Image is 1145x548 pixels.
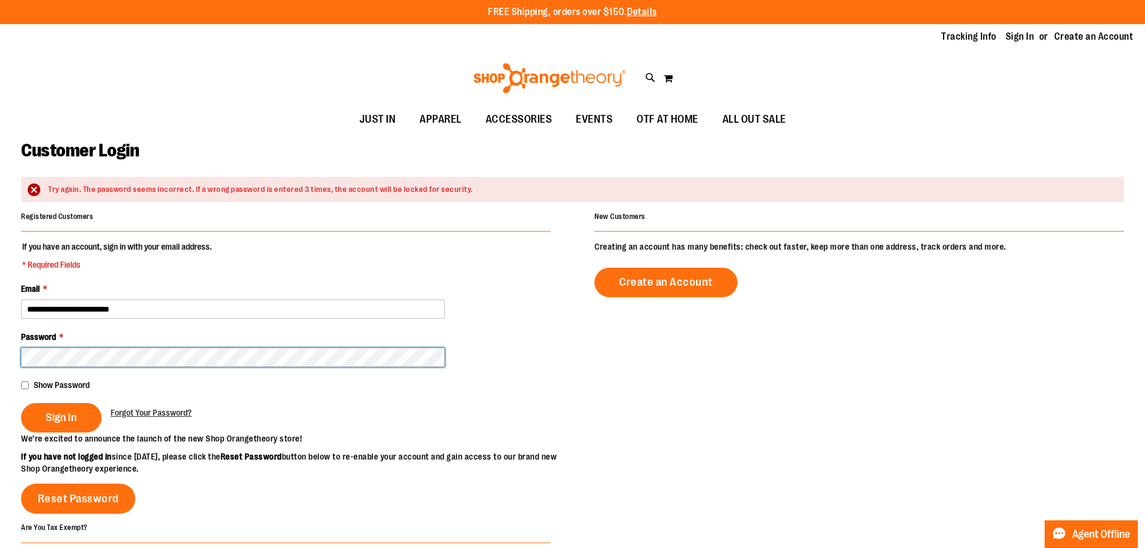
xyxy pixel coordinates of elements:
[21,284,40,294] span: Email
[34,380,90,390] span: Show Password
[111,408,192,417] span: Forgot Your Password?
[359,106,396,133] span: JUST IN
[488,5,657,19] p: FREE Shipping, orders over $150.
[594,212,646,221] strong: New Customers
[21,140,139,161] span: Customer Login
[722,106,786,133] span: ALL OUT SALE
[21,451,573,475] p: since [DATE], please click the button below to re-enable your account and gain access to our bran...
[1054,30,1134,43] a: Create an Account
[21,403,102,433] button: Sign In
[48,184,1112,195] div: Try again. The password seems incorrect. If a wrong password is entered 3 times, the account will...
[46,411,77,424] span: Sign In
[1045,520,1138,548] button: Agent Offline
[619,276,713,289] span: Create an Account
[21,241,213,271] legend: If you have an account, sign in with your email address.
[21,523,88,532] strong: Are You Tax Exempt?
[1072,529,1130,540] span: Agent Offline
[420,106,462,133] span: APPAREL
[21,332,56,342] span: Password
[941,30,997,43] a: Tracking Info
[111,407,192,419] a: Forgot Your Password?
[21,433,573,445] p: We’re excited to announce the launch of the new Shop Orangetheory store!
[221,452,282,461] strong: Reset Password
[21,212,93,221] strong: Registered Customers
[21,452,112,461] strong: If you have not logged in
[486,106,552,133] span: ACCESSORIES
[38,492,119,505] span: Reset Password
[576,106,612,133] span: EVENTS
[637,106,698,133] span: OTF AT HOME
[594,241,1124,253] p: Creating an account has many benefits: check out faster, keep more than one address, track orders...
[594,268,737,297] a: Create an Account
[22,259,212,271] span: * Required Fields
[627,7,657,17] a: Details
[472,63,627,93] img: Shop Orangetheory
[1006,30,1034,43] a: Sign In
[21,484,135,514] a: Reset Password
